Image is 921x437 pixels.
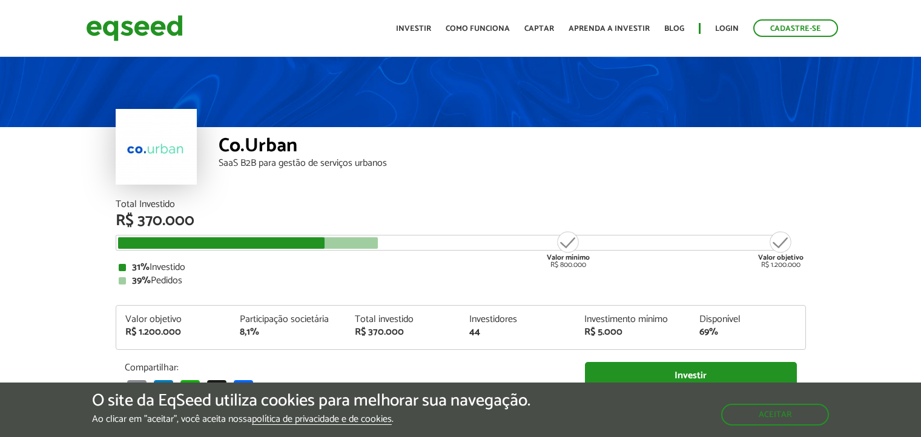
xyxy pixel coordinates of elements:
div: SaaS B2B para gestão de serviços urbanos [219,159,806,168]
a: Investir [585,362,797,389]
div: Co.Urban [219,136,806,159]
div: R$ 5.000 [584,327,681,337]
div: 44 [469,327,566,337]
strong: 31% [132,259,150,275]
a: WhatsApp [178,379,202,399]
a: Cadastre-se [753,19,838,37]
h5: O site da EqSeed utiliza cookies para melhorar sua navegação. [92,392,530,410]
div: Disponível [699,315,796,324]
div: 8,1% [240,327,337,337]
a: Investir [396,25,431,33]
div: R$ 1.200.000 [125,327,222,337]
div: R$ 1.200.000 [758,230,804,269]
a: X [205,379,229,399]
div: Participação societária [240,315,337,324]
div: R$ 370.000 [116,213,806,229]
strong: Valor objetivo [758,252,804,263]
a: Share [231,379,256,399]
a: Como funciona [446,25,510,33]
strong: 39% [132,272,151,289]
div: Investidores [469,315,566,324]
a: Login [715,25,739,33]
div: Investido [119,263,803,272]
a: LinkedIn [151,379,176,399]
a: Email [125,379,149,399]
a: Blog [664,25,684,33]
div: Total Investido [116,200,806,209]
p: Ao clicar em "aceitar", você aceita nossa . [92,413,530,425]
div: Total investido [355,315,452,324]
div: Valor objetivo [125,315,222,324]
div: Investimento mínimo [584,315,681,324]
div: R$ 370.000 [355,327,452,337]
img: EqSeed [86,12,183,44]
div: 69% [699,327,796,337]
a: Aprenda a investir [569,25,650,33]
a: Captar [524,25,554,33]
a: política de privacidade e de cookies [252,415,392,425]
strong: Valor mínimo [547,252,590,263]
div: R$ 800.000 [546,230,591,269]
p: Compartilhar: [125,362,567,373]
div: Pedidos [119,276,803,286]
button: Aceitar [721,404,829,425]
